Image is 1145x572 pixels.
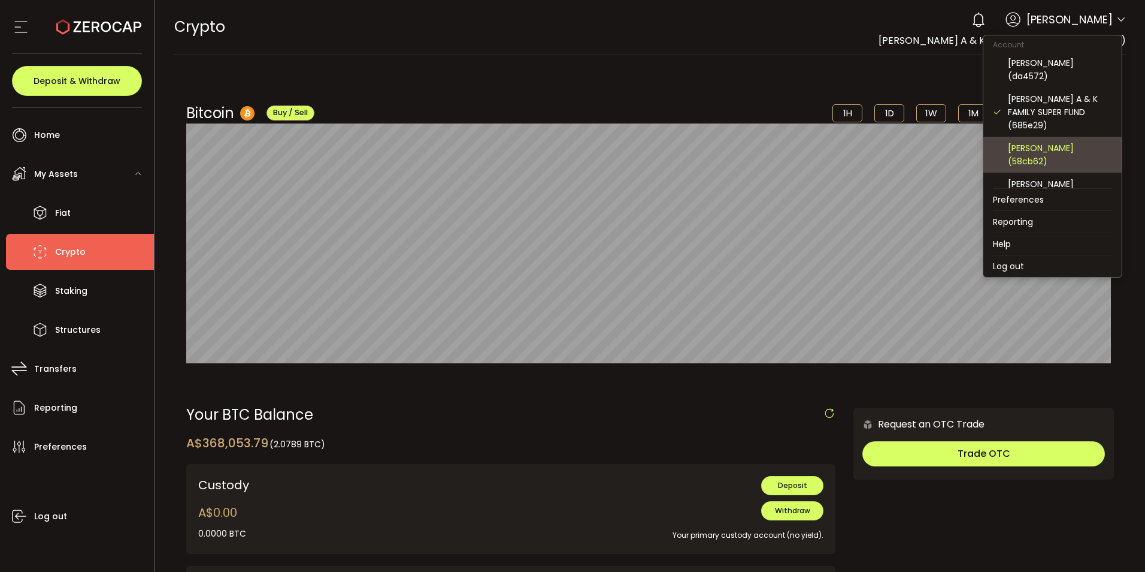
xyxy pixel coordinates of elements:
span: Transfers [34,360,77,378]
li: Preferences [983,189,1122,210]
button: Deposit & Withdraw [12,66,142,96]
span: Deposit [778,480,807,490]
span: Structures [55,321,101,339]
div: Your primary custody account (no yield). [466,520,823,541]
div: A$0.00 [198,504,246,540]
span: [PERSON_NAME] [1026,11,1113,28]
span: Withdraw [775,505,810,516]
div: [PERSON_NAME] (fd0374) [1008,177,1112,204]
span: [PERSON_NAME] A & K FAMILY SUPER FUND (685e29) [879,34,1126,47]
li: 1D [874,104,904,122]
div: A$368,053.79 [186,434,325,452]
li: 1W [916,104,946,122]
span: Reporting [34,399,77,417]
div: Custody [198,476,449,494]
span: Trade OTC [958,447,1010,460]
div: 0.0000 BTC [198,528,246,540]
div: Your BTC Balance [186,408,836,422]
span: Log out [34,508,67,525]
li: Reporting [983,211,1122,233]
span: Buy / Sell [273,107,308,118]
span: Preferences [34,438,87,456]
li: Log out [983,255,1122,277]
li: 1H [832,104,862,122]
span: Crypto [174,16,225,37]
span: My Assets [34,165,78,183]
div: Bitcoin [186,103,314,124]
span: Home [34,127,60,144]
button: Trade OTC [862,441,1105,466]
button: Buy / Sell [266,106,314,121]
div: Request an OTC Trade [853,417,985,432]
span: (2.0789 BTC) [269,438,325,450]
iframe: Chat Widget [1085,514,1145,572]
span: Crypto [55,243,86,261]
span: Deposit & Withdraw [34,77,120,85]
button: Withdraw [761,501,823,520]
li: Help [983,233,1122,255]
button: Deposit [761,476,823,495]
div: [PERSON_NAME] (58cb62) [1008,142,1112,168]
span: Account [983,40,1034,50]
div: [PERSON_NAME] A & K FAMILY SUPER FUND (685e29) [1008,92,1112,132]
span: Staking [55,282,87,300]
span: Fiat [55,204,71,222]
li: 1M [958,104,988,122]
img: 6nGpN7MZ9FLuBP83NiajKbTRY4UzlzQtBKtCrLLspmCkSvCZHBKvY3NxgQaT5JnOQREvtQ257bXeeSTueZfAPizblJ+Fe8JwA... [862,419,873,430]
div: [PERSON_NAME] (da4572) [1008,56,1112,83]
